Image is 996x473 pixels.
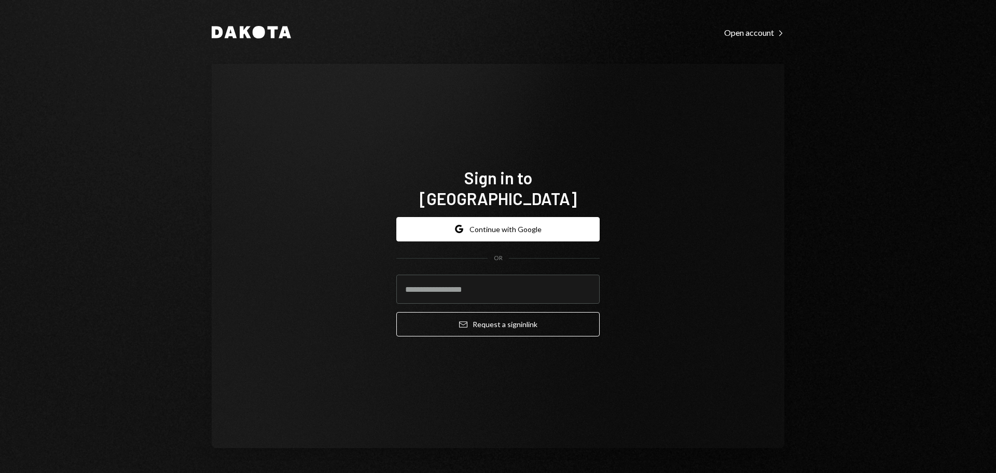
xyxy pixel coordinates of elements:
div: Open account [724,28,784,38]
div: OR [494,254,503,263]
a: Open account [724,26,784,38]
h1: Sign in to [GEOGRAPHIC_DATA] [396,167,600,209]
button: Request a signinlink [396,312,600,336]
button: Continue with Google [396,217,600,241]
